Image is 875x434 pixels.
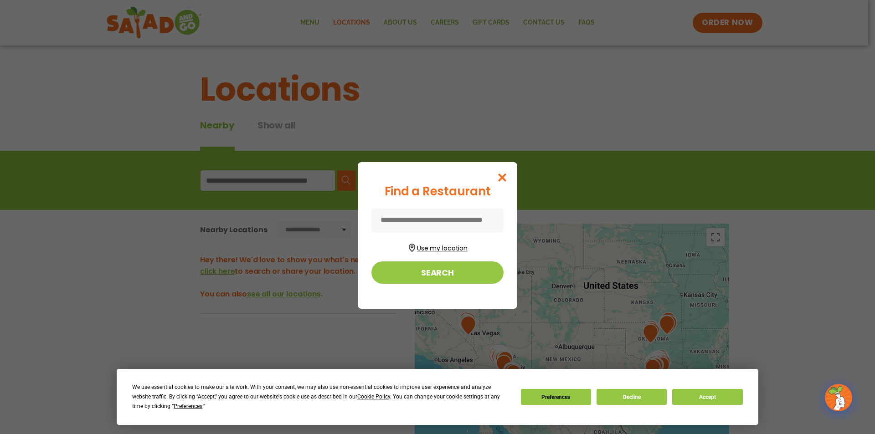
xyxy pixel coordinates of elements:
button: Preferences [521,389,591,405]
span: Preferences [174,403,202,409]
div: Find a Restaurant [371,183,504,200]
div: We use essential cookies to make our site work. With your consent, we may also use non-essential ... [132,383,510,411]
button: Close modal [488,162,517,193]
button: Use my location [371,241,504,253]
button: Decline [597,389,667,405]
button: Accept [672,389,742,405]
button: Search [371,261,504,284]
div: Cookie Consent Prompt [117,369,758,425]
span: Cookie Policy [357,393,390,400]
